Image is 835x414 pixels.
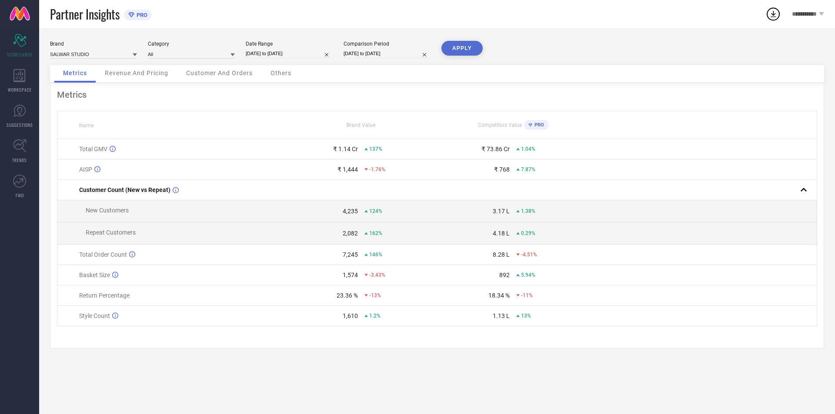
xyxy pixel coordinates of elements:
[333,146,358,152] div: ₹ 1.14 Cr
[7,51,33,58] span: SCORECARDS
[16,192,24,199] span: FWD
[521,252,537,258] span: -4.51%
[79,251,127,258] span: Total Order Count
[521,166,535,172] span: 7.87%
[369,292,381,298] span: -13%
[343,230,358,237] div: 2,082
[134,12,147,18] span: PRO
[57,89,817,100] div: Metrics
[79,312,110,319] span: Style Count
[521,208,535,214] span: 1.38%
[441,41,483,56] button: APPLY
[478,122,522,128] span: Competitors Value
[148,41,235,47] div: Category
[343,272,358,278] div: 1,574
[50,5,120,23] span: Partner Insights
[79,123,94,129] span: Name
[493,251,510,258] div: 8.28 L
[12,157,27,163] span: TRENDS
[8,86,32,93] span: WORKSPACE
[369,146,382,152] span: 137%
[343,312,358,319] div: 1,610
[186,70,253,76] span: Customer And Orders
[521,230,535,236] span: 0.29%
[347,122,375,128] span: Brand Value
[499,272,510,278] div: 892
[246,41,333,47] div: Date Range
[86,207,129,214] span: New Customers
[493,230,510,237] div: 4.18 L
[493,208,510,215] div: 3.17 L
[532,122,544,128] span: PRO
[369,208,382,214] span: 124%
[337,166,358,173] div: ₹ 1,444
[521,272,535,278] span: 5.94%
[7,122,33,128] span: SUGGESTIONS
[369,252,382,258] span: 146%
[50,41,137,47] div: Brand
[79,146,107,152] span: Total GMV
[246,49,333,58] input: Select date range
[79,186,170,193] span: Customer Count (New vs Repeat)
[521,146,535,152] span: 1.04%
[494,166,510,173] div: ₹ 768
[488,292,510,299] div: 18.34 %
[765,6,781,22] div: Open download list
[369,166,385,172] span: -1.76%
[481,146,510,152] div: ₹ 73.86 Cr
[369,230,382,236] span: 162%
[369,272,385,278] span: -3.43%
[79,292,130,299] span: Return Percentage
[344,49,431,58] input: Select comparison period
[343,208,358,215] div: 4,235
[63,70,87,76] span: Metrics
[493,312,510,319] div: 1.13 L
[79,166,92,173] span: AISP
[521,292,533,298] span: -11%
[369,313,381,319] span: 1.2%
[271,70,291,76] span: Others
[105,70,168,76] span: Revenue And Pricing
[79,272,110,278] span: Basket Size
[343,251,358,258] div: 7,245
[86,229,136,236] span: Repeat Customers
[337,292,358,299] div: 23.36 %
[344,41,431,47] div: Comparison Period
[521,313,531,319] span: 13%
